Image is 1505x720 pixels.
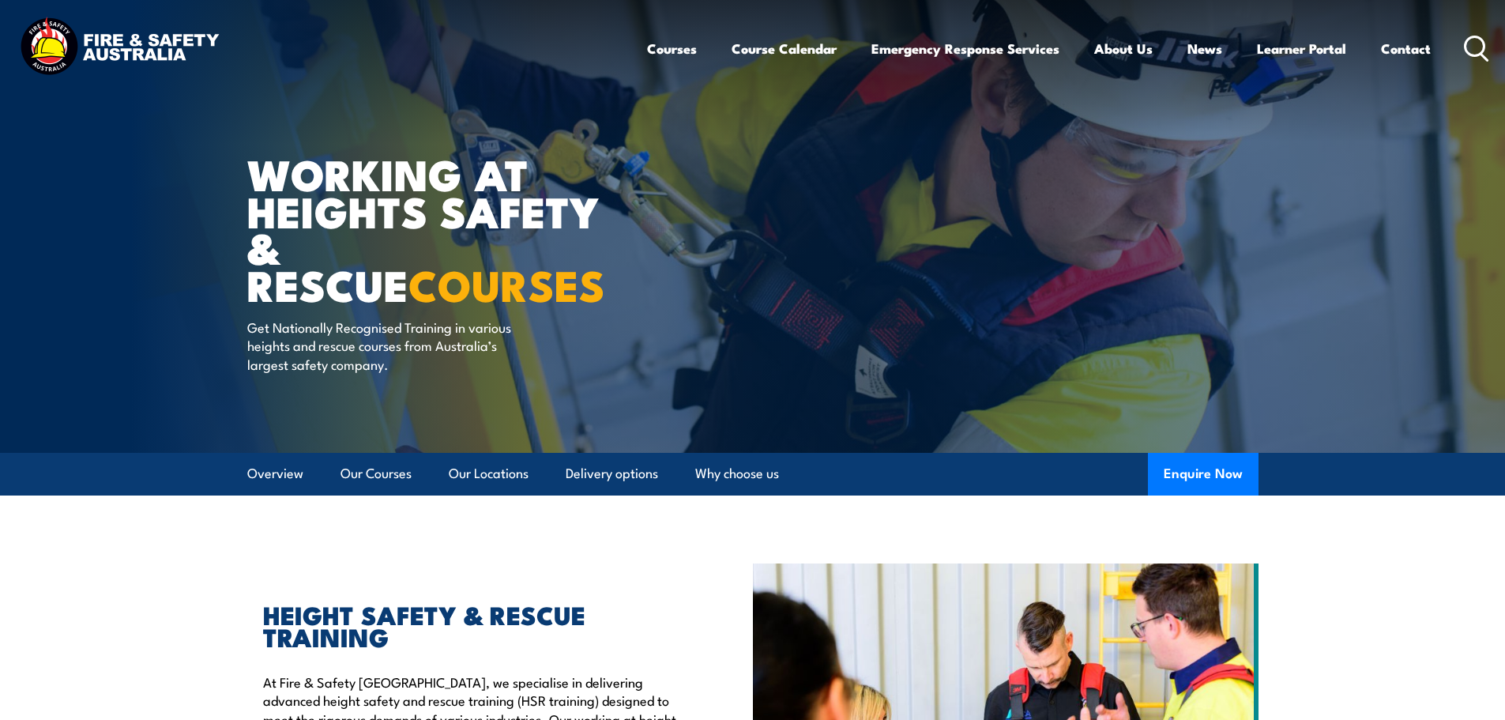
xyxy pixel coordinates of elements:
h1: WORKING AT HEIGHTS SAFETY & RESCUE [247,155,638,303]
a: Contact [1381,28,1431,70]
p: Get Nationally Recognised Training in various heights and rescue courses from Australia’s largest... [247,318,536,373]
a: Courses [647,28,697,70]
a: Delivery options [566,453,658,495]
a: Learner Portal [1257,28,1346,70]
button: Enquire Now [1148,453,1259,496]
a: Why choose us [695,453,779,495]
a: Our Courses [341,453,412,495]
a: Our Locations [449,453,529,495]
h2: HEIGHT SAFETY & RESCUE TRAINING [263,603,680,647]
strong: COURSES [408,251,605,316]
a: News [1187,28,1222,70]
a: About Us [1094,28,1153,70]
a: Course Calendar [732,28,837,70]
a: Emergency Response Services [871,28,1059,70]
a: Overview [247,453,303,495]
